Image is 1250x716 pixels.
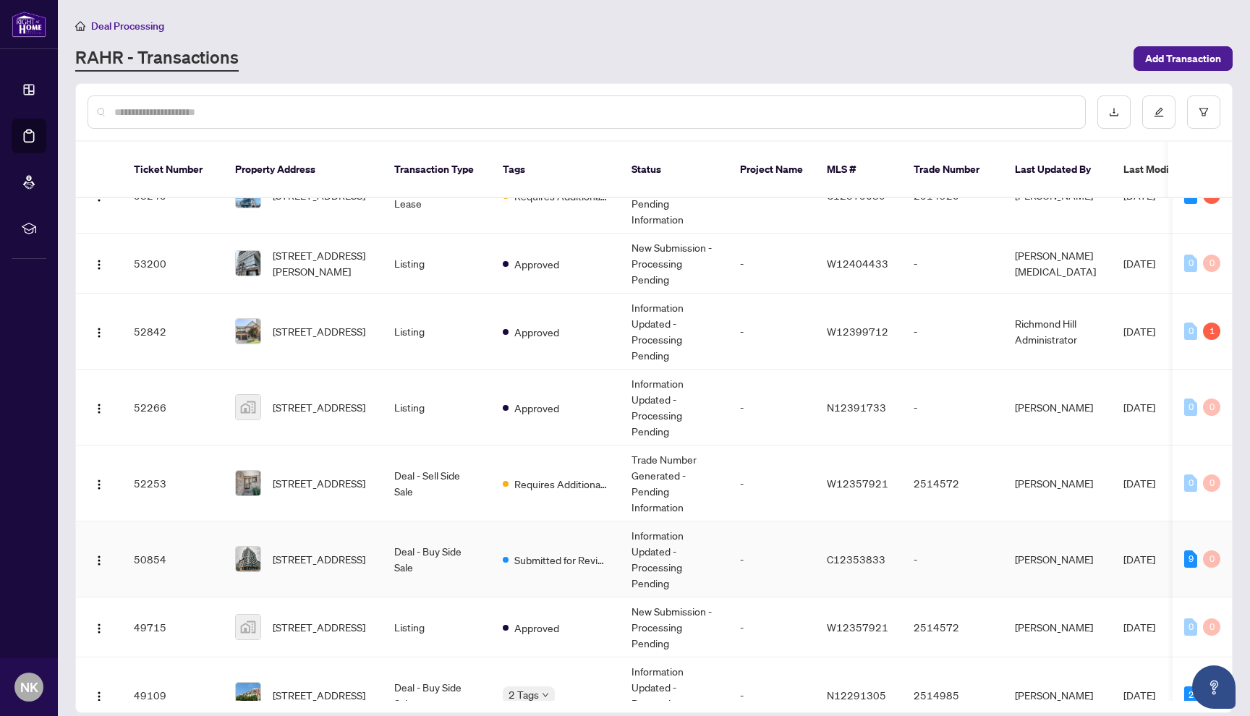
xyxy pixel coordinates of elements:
[1184,399,1197,416] div: 0
[827,689,886,702] span: N12291305
[728,521,815,597] td: -
[902,446,1003,521] td: 2514572
[1184,255,1197,272] div: 0
[1123,689,1155,702] span: [DATE]
[91,20,164,33] span: Deal Processing
[514,324,559,340] span: Approved
[1112,142,1242,198] th: Last Modified Date
[20,677,38,697] span: NK
[122,521,224,597] td: 50854
[1187,95,1220,129] button: filter
[236,251,260,276] img: thumbnail-img
[383,597,491,657] td: Listing
[728,597,815,657] td: -
[88,396,111,419] button: Logo
[93,259,105,270] img: Logo
[383,446,491,521] td: Deal - Sell Side Sale
[1184,550,1197,568] div: 9
[273,551,365,567] span: [STREET_ADDRESS]
[75,21,85,31] span: home
[1203,255,1220,272] div: 0
[88,320,111,343] button: Logo
[88,252,111,275] button: Logo
[273,247,371,279] span: [STREET_ADDRESS][PERSON_NAME]
[514,620,559,636] span: Approved
[88,683,111,707] button: Logo
[224,142,383,198] th: Property Address
[1003,521,1112,597] td: [PERSON_NAME]
[1003,142,1112,198] th: Last Updated By
[236,319,260,344] img: thumbnail-img
[827,621,888,634] span: W12357921
[88,547,111,571] button: Logo
[93,691,105,702] img: Logo
[620,142,728,198] th: Status
[1134,46,1233,71] button: Add Transaction
[1123,257,1155,270] span: [DATE]
[1184,686,1197,704] div: 2
[1145,47,1221,70] span: Add Transaction
[1203,618,1220,636] div: 0
[827,325,888,338] span: W12399712
[273,399,365,415] span: [STREET_ADDRESS]
[620,370,728,446] td: Information Updated - Processing Pending
[827,477,888,490] span: W12357921
[815,142,902,198] th: MLS #
[1123,621,1155,634] span: [DATE]
[1203,550,1220,568] div: 0
[1142,95,1175,129] button: edit
[1109,107,1119,117] span: download
[728,294,815,370] td: -
[1199,107,1209,117] span: filter
[728,446,815,521] td: -
[620,234,728,294] td: New Submission - Processing Pending
[383,521,491,597] td: Deal - Buy Side Sale
[122,234,224,294] td: 53200
[1184,323,1197,340] div: 0
[122,294,224,370] td: 52842
[93,555,105,566] img: Logo
[383,294,491,370] td: Listing
[1003,234,1112,294] td: [PERSON_NAME][MEDICAL_DATA]
[273,687,365,703] span: [STREET_ADDRESS]
[491,142,620,198] th: Tags
[383,234,491,294] td: Listing
[827,553,885,566] span: C12353833
[902,521,1003,597] td: -
[902,142,1003,198] th: Trade Number
[728,142,815,198] th: Project Name
[1203,323,1220,340] div: 1
[1154,107,1164,117] span: edit
[236,395,260,419] img: thumbnail-img
[1003,370,1112,446] td: [PERSON_NAME]
[1097,95,1131,129] button: download
[1203,399,1220,416] div: 0
[75,46,239,72] a: RAHR - Transactions
[88,472,111,495] button: Logo
[1123,401,1155,414] span: [DATE]
[1123,161,1212,177] span: Last Modified Date
[1003,446,1112,521] td: [PERSON_NAME]
[383,370,491,446] td: Listing
[620,597,728,657] td: New Submission - Processing Pending
[236,683,260,707] img: thumbnail-img
[514,552,608,568] span: Submitted for Review
[1192,665,1236,709] button: Open asap
[827,257,888,270] span: W12404433
[1203,474,1220,492] div: 0
[542,691,549,699] span: down
[236,615,260,639] img: thumbnail-img
[236,471,260,495] img: thumbnail-img
[93,327,105,338] img: Logo
[1003,294,1112,370] td: Richmond Hill Administrator
[122,370,224,446] td: 52266
[902,234,1003,294] td: -
[620,521,728,597] td: Information Updated - Processing Pending
[514,476,608,492] span: Requires Additional Docs
[383,142,491,198] th: Transaction Type
[122,142,224,198] th: Ticket Number
[827,401,886,414] span: N12391733
[122,446,224,521] td: 52253
[902,597,1003,657] td: 2514572
[88,615,111,639] button: Logo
